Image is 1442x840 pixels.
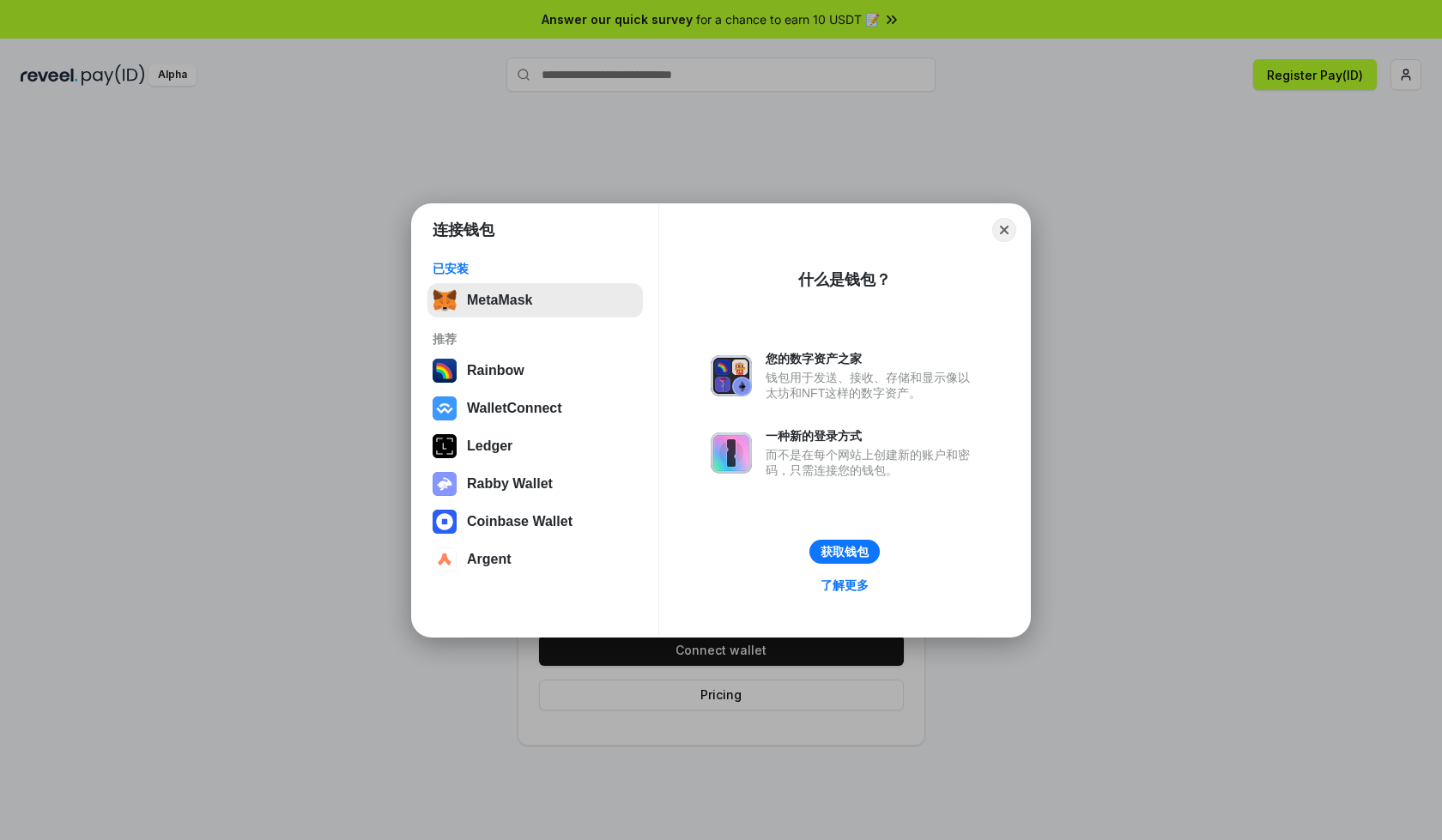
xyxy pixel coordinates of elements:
[711,355,752,396] img: svg+xml,%3Csvg%20xmlns%3D%22http%3A%2F%2Fwww.w3.org%2F2000%2Fsvg%22%20fill%3D%22none%22%20viewBox...
[766,447,978,478] div: 而不是在每个网站上创建新的账户和密码，只需连接您的钱包。
[433,261,638,276] div: 已安装
[821,544,869,559] div: 获取钱包
[433,220,494,240] h1: 连接钱包
[427,429,643,463] button: Ledger
[433,359,457,383] img: svg+xml,%3Csvg%20width%3D%22120%22%20height%3D%22120%22%20viewBox%3D%220%200%20120%20120%22%20fil...
[427,391,643,426] button: WalletConnect
[467,514,573,529] div: Coinbase Wallet
[467,293,532,308] div: MetaMask
[427,354,643,388] button: Rainbow
[809,540,880,564] button: 获取钱包
[467,363,524,378] div: Rainbow
[427,542,643,577] button: Argent
[467,401,562,416] div: WalletConnect
[433,434,457,458] img: svg+xml,%3Csvg%20xmlns%3D%22http%3A%2F%2Fwww.w3.org%2F2000%2Fsvg%22%20width%3D%2228%22%20height%3...
[433,510,457,534] img: svg+xml,%3Csvg%20width%3D%2228%22%20height%3D%2228%22%20viewBox%3D%220%200%2028%2028%22%20fill%3D...
[766,351,978,366] div: 您的数字资产之家
[433,547,457,571] img: svg+xml,%3Csvg%20width%3D%2228%22%20height%3D%2228%22%20viewBox%3D%220%200%2028%2028%22%20fill%3D...
[467,438,512,454] div: Ledger
[821,577,869,593] div: 了解更多
[433,396,457,420] img: svg+xml,%3Csvg%20width%3D%2228%22%20height%3D%2228%22%20viewBox%3D%220%200%2028%2028%22%20fill%3D...
[427,283,643,317] button: MetaMask
[766,428,978,444] div: 一种新的登录方式
[810,574,879,596] a: 了解更多
[711,432,752,474] img: svg+xml,%3Csvg%20xmlns%3D%22http%3A%2F%2Fwww.w3.org%2F2000%2Fsvg%22%20fill%3D%22none%22%20viewBox...
[433,288,457,312] img: svg+xml,%3Csvg%20fill%3D%22none%22%20height%3D%2233%22%20viewBox%3D%220%200%2035%2033%22%20width%...
[798,269,891,290] div: 什么是钱包？
[427,467,643,501] button: Rabby Wallet
[433,472,457,496] img: svg+xml,%3Csvg%20xmlns%3D%22http%3A%2F%2Fwww.w3.org%2F2000%2Fsvg%22%20fill%3D%22none%22%20viewBox...
[766,370,978,401] div: 钱包用于发送、接收、存储和显示像以太坊和NFT这样的数字资产。
[467,552,512,567] div: Argent
[467,476,553,492] div: Rabby Wallet
[427,505,643,539] button: Coinbase Wallet
[992,218,1016,242] button: Close
[433,331,638,347] div: 推荐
